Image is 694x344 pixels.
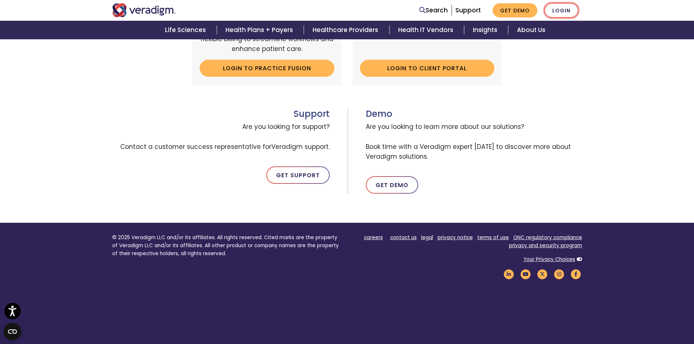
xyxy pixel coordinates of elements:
[570,270,582,277] a: Veradigm Facebook Link
[112,109,330,119] h3: Support
[421,234,433,241] a: legal
[366,119,582,165] span: Are you looking to learn more about our solutions? Book time with a Veradigm expert [DATE] to dis...
[366,109,582,119] h3: Demo
[271,142,330,151] span: Veradigm support.
[112,234,342,257] p: © 2025 Veradigm LLC and/or its affiliates. All rights reserved. Cited marks are the property of V...
[438,234,473,241] a: privacy notice
[390,234,417,241] a: contact us
[366,176,418,194] a: Get Demo
[554,292,685,335] iframe: Drift Chat Widget
[4,323,21,340] button: Open CMP widget
[464,21,508,39] a: Insights
[112,119,330,155] span: Are you looking for support? Contact a customer success representative for
[553,270,565,277] a: Veradigm Instagram Link
[364,234,383,241] a: careers
[389,21,464,39] a: Health IT Vendors
[112,3,176,17] img: Veradigm logo
[493,3,537,17] a: Get Demo
[519,270,532,277] a: Veradigm YouTube Link
[509,242,582,249] a: privacy and security program
[544,3,579,18] a: Login
[200,60,334,76] a: Login to Practice Fusion
[536,270,549,277] a: Veradigm Twitter Link
[513,234,582,241] a: ONC regulatory compliance
[156,21,217,39] a: Life Sciences
[304,21,389,39] a: Healthcare Providers
[419,5,448,15] a: Search
[503,270,515,277] a: Veradigm LinkedIn Link
[508,21,554,39] a: About Us
[217,21,304,39] a: Health Plans + Payers
[477,234,509,241] a: terms of use
[360,60,495,76] a: Login to Client Portal
[266,166,330,184] a: Get Support
[524,256,575,263] a: Your Privacy Choices
[455,6,481,15] a: Support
